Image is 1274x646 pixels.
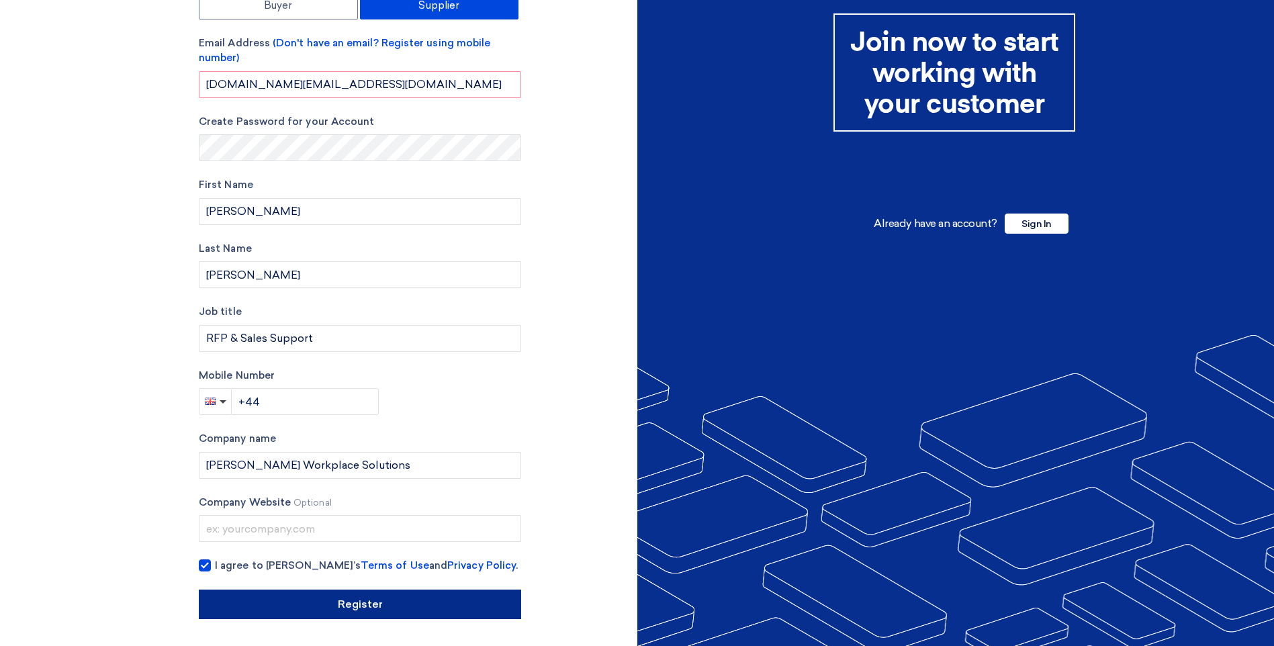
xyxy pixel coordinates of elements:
input: Enter phone number... [232,388,379,415]
span: Optional [293,498,332,508]
input: ex: yourcompany.com [199,515,521,542]
input: Enter your company name... [199,452,521,479]
input: Last Name... [199,261,521,288]
a: Privacy Policy [447,559,516,571]
input: Enter your business email... [199,71,521,98]
label: Company Website [199,495,521,510]
span: Sign In [1005,214,1068,234]
input: Enter your first name... [199,198,521,225]
span: Already have an account? [874,217,997,230]
label: Mobile Number [199,368,521,383]
input: Register [199,590,521,619]
label: Last Name [199,241,521,257]
input: Enter your job title... [199,325,521,352]
div: Join now to start working with your customer [833,13,1075,132]
label: Job title [199,304,521,320]
label: Email Address [199,36,521,66]
label: Create Password for your Account [199,114,521,130]
a: Terms of Use [361,559,429,571]
a: Sign In [1005,217,1068,230]
span: I agree to [PERSON_NAME]’s and . [215,558,518,573]
label: Company name [199,431,521,447]
span: (Don't have an email? Register using mobile number) [199,37,490,64]
label: First Name [199,177,521,193]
